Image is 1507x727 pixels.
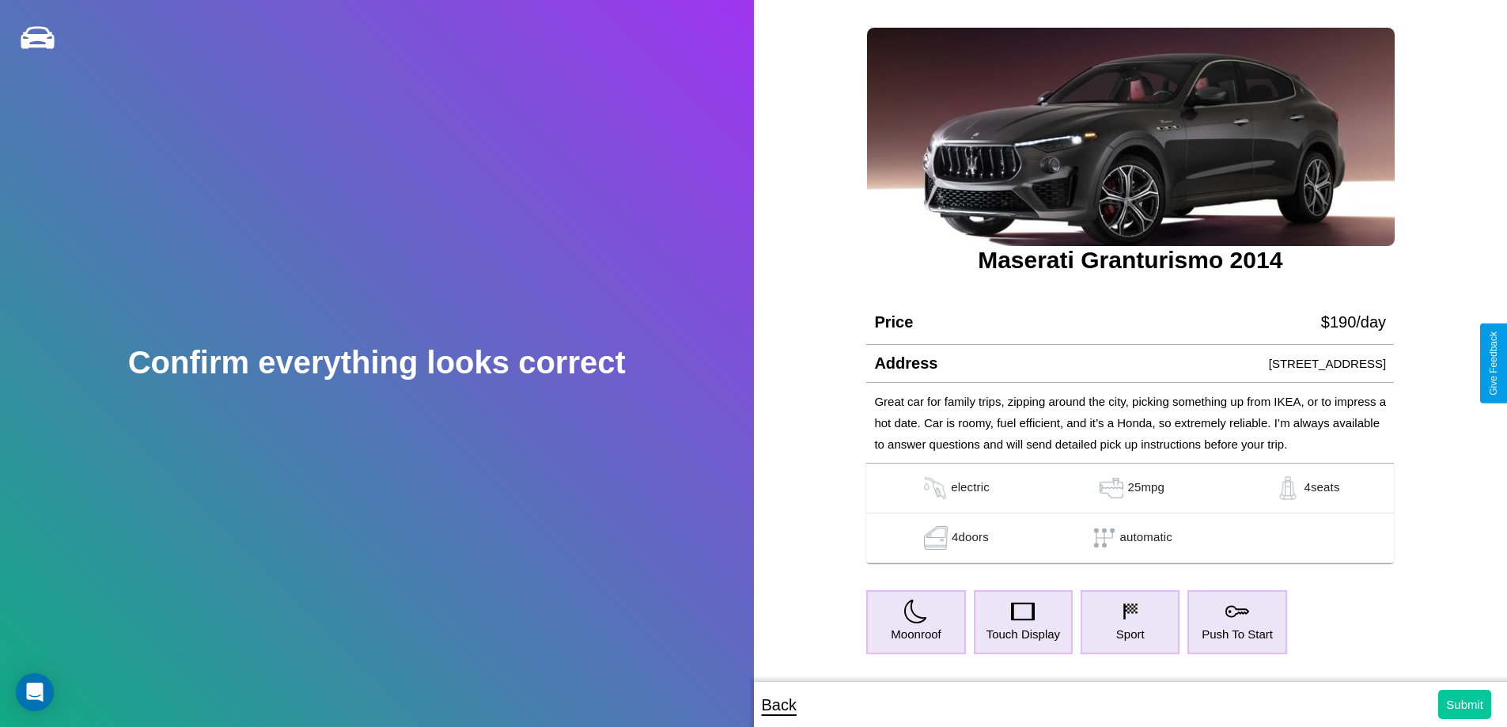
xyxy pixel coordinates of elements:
p: 4 doors [952,526,989,550]
img: gas [919,476,951,500]
img: gas [1096,476,1127,500]
img: gas [920,526,952,550]
p: 4 seats [1304,476,1339,500]
p: automatic [1120,526,1172,550]
p: Push To Start [1202,623,1273,645]
div: Give Feedback [1488,331,1499,396]
h4: Price [874,313,913,331]
div: Open Intercom Messenger [16,673,54,711]
p: Great car for family trips, zipping around the city, picking something up from IKEA, or to impres... [874,391,1386,455]
img: gas [1272,476,1304,500]
p: [STREET_ADDRESS] [1269,353,1386,374]
p: $ 190 /day [1321,308,1386,336]
table: simple table [866,464,1394,563]
p: Touch Display [986,623,1060,645]
h3: Maserati Granturismo 2014 [866,247,1394,274]
p: electric [951,476,990,500]
p: Sport [1116,623,1145,645]
button: Submit [1438,690,1491,719]
h2: Confirm everything looks correct [128,345,626,381]
h4: Address [874,354,937,373]
p: Back [762,691,797,719]
p: 25 mpg [1127,476,1164,500]
p: Moonroof [891,623,941,645]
